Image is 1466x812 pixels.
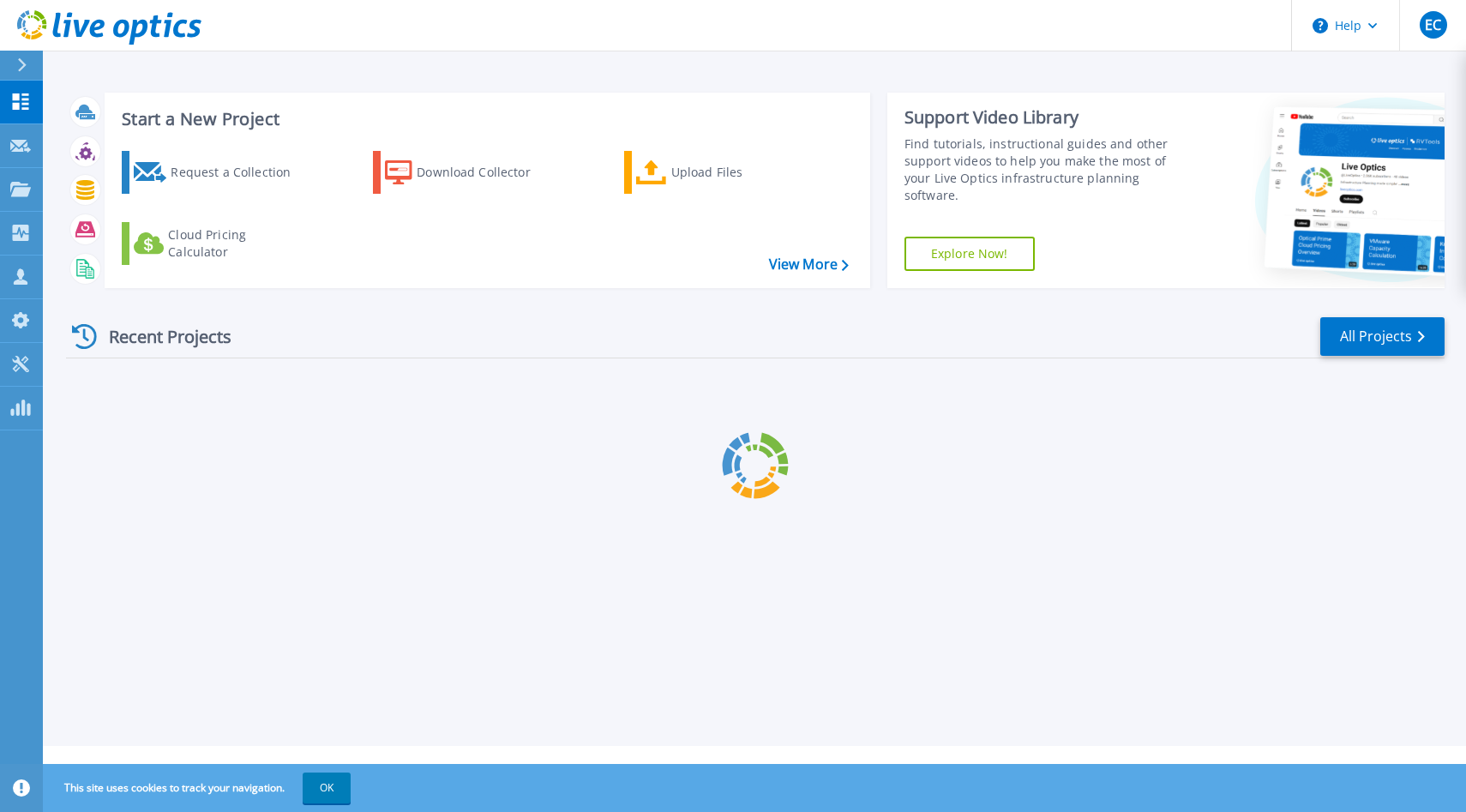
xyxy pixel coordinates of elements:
div: Request a Collection [171,155,308,189]
div: Find tutorials, instructional guides and other support videos to help you make the most of your L... [904,135,1187,204]
div: Support Video Library [904,106,1187,129]
a: View More [769,256,849,273]
div: Cloud Pricing Calculator [168,226,305,261]
a: All Projects [1320,317,1445,356]
a: Upload Files [624,151,815,194]
div: Upload Files [671,155,808,189]
a: Download Collector [373,151,564,194]
a: Request a Collection [122,151,313,194]
span: This site uses cookies to track your navigation. [47,773,351,803]
div: Download Collector [417,155,554,189]
a: Explore Now! [904,237,1035,271]
a: Cloud Pricing Calculator [122,222,313,265]
h3: Start a New Project [122,110,848,129]
span: EC [1425,18,1441,32]
div: Recent Projects [66,316,255,358]
button: OK [303,773,351,803]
